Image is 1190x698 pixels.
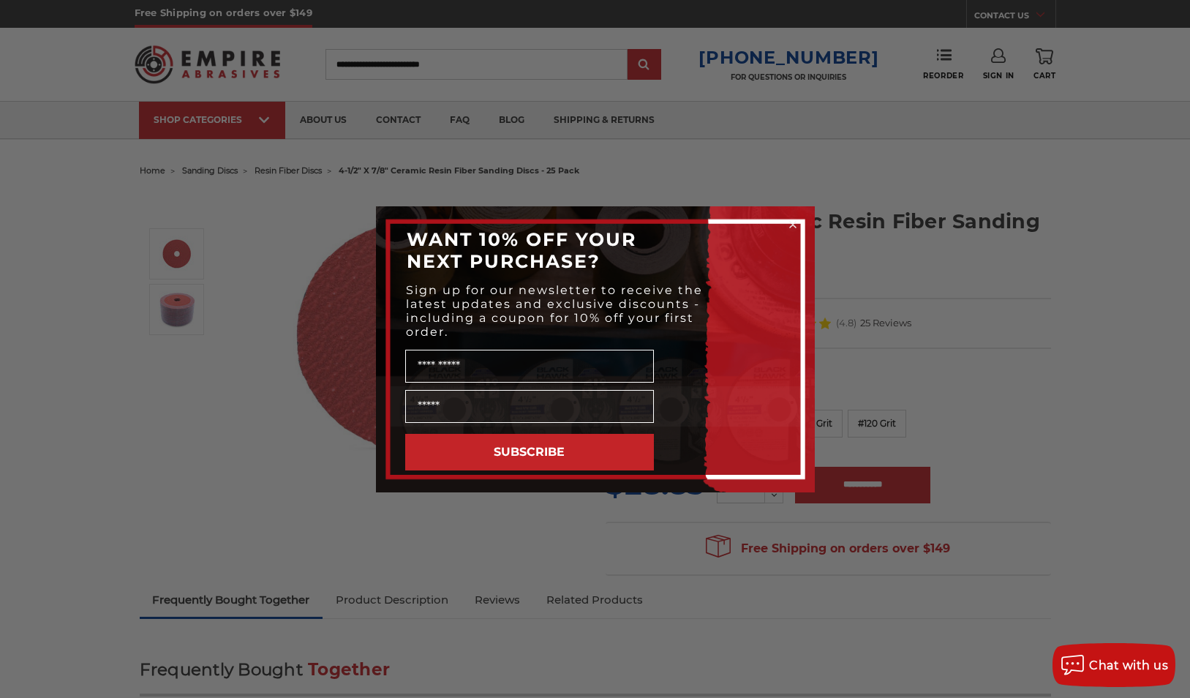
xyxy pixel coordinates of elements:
[1089,658,1168,672] span: Chat with us
[407,228,636,272] span: WANT 10% OFF YOUR NEXT PURCHASE?
[405,390,654,423] input: Email
[406,283,703,339] span: Sign up for our newsletter to receive the latest updates and exclusive discounts - including a co...
[405,434,654,470] button: SUBSCRIBE
[1052,643,1175,687] button: Chat with us
[786,217,800,232] button: Close dialog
